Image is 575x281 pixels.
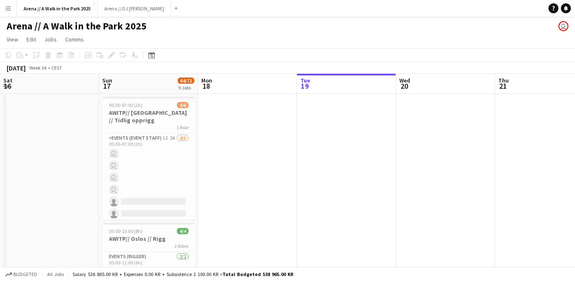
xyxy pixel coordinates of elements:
[176,124,188,131] span: 1 Role
[102,235,195,242] h3: AWITP// Oslos // Rigg
[174,243,188,249] span: 2 Roles
[27,65,48,71] span: Week 34
[300,77,310,84] span: Tue
[3,77,12,84] span: Sat
[101,81,112,91] span: 17
[498,77,509,84] span: Thu
[62,34,87,45] a: Comms
[558,21,568,31] app-user-avatar: Viktoria Svenskerud
[109,228,143,234] span: 05:00-13:00 (8h)
[44,36,57,43] span: Jobs
[177,102,188,108] span: 4/6
[222,271,293,277] span: Total Budgeted 538 965.00 KR
[201,77,212,84] span: Mon
[177,228,188,234] span: 4/4
[299,81,310,91] span: 19
[65,36,84,43] span: Comms
[178,85,194,91] div: 9 Jobs
[46,271,65,277] span: All jobs
[102,109,195,124] h3: AWITP// [GEOGRAPHIC_DATA] // Tidlig opprigg
[102,97,195,220] app-job-card: 05:00-07:00 (2h)4/6AWITP// [GEOGRAPHIC_DATA] // Tidlig opprigg1 RoleEvents (Event Staff)1I2A4/605...
[102,133,195,222] app-card-role: Events (Event Staff)1I2A4/605:00-07:00 (2h)
[41,34,60,45] a: Jobs
[399,77,410,84] span: Wed
[7,36,18,43] span: View
[2,81,12,91] span: 16
[398,81,410,91] span: 20
[497,81,509,91] span: 21
[27,36,36,43] span: Edit
[109,102,143,108] span: 05:00-07:00 (2h)
[72,271,293,277] div: Salary 536 865.00 KR + Expenses 0.00 KR + Subsistence 2 100.00 KR =
[51,65,62,71] div: CEST
[98,0,171,17] button: Arena // DJ [PERSON_NAME]
[200,81,212,91] span: 18
[102,77,112,84] span: Sun
[4,270,39,279] button: Budgeted
[3,34,22,45] a: View
[7,64,26,72] div: [DATE]
[7,20,147,32] h1: Arena // A Walk in the Park 2025
[17,0,98,17] button: Arena // A Walk in the Park 2025
[23,34,39,45] a: Edit
[178,78,194,84] span: 64/72
[13,271,37,277] span: Budgeted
